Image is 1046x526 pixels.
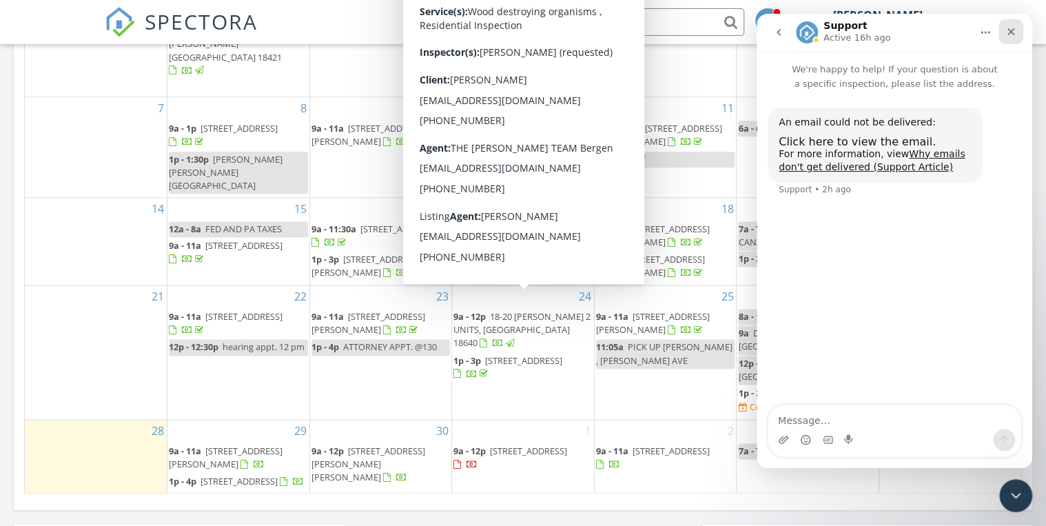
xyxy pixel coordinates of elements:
[169,474,308,490] a: 1p - 4p [STREET_ADDRESS]
[169,239,201,252] span: 9a - 11a
[169,24,282,77] a: 11a 5171 PA-247, [PERSON_NAME][GEOGRAPHIC_DATA] 18421
[169,153,283,192] span: [PERSON_NAME] [PERSON_NAME][GEOGRAPHIC_DATA]
[453,223,562,248] a: 9a - 1p [STREET_ADDRESS]
[169,223,201,235] span: 12a - 8a
[633,153,646,165] span: Off
[433,420,451,442] a: Go to September 30, 2025
[311,122,425,148] a: 9a - 11a [STREET_ADDRESS][PERSON_NAME]
[311,309,451,338] a: 9a - 11a [STREET_ADDRESS][PERSON_NAME]
[311,445,344,457] span: 9a - 12p
[360,223,438,235] span: [STREET_ADDRESS]
[452,285,595,420] td: Go to September 24, 2025
[205,223,282,235] span: FED AND PA TAXES
[490,445,567,457] span: [STREET_ADDRESS]
[167,97,310,198] td: Go to September 8, 2025
[105,19,258,48] a: SPECTORA
[718,97,736,119] a: Go to September 11, 2025
[169,309,308,338] a: 9a - 11a [STREET_ADDRESS]
[596,153,628,165] span: 12p - 4p
[757,14,1032,468] iframe: Intercom live chat
[291,285,309,307] a: Go to September 22, 2025
[485,354,562,367] span: [STREET_ADDRESS]
[149,198,167,220] a: Go to September 14, 2025
[25,285,167,420] td: Go to September 21, 2025
[453,445,486,457] span: 9a - 12p
[453,353,593,383] a: 1p - 3p [STREET_ADDRESS]
[738,357,861,383] span: DROP RADON IN [GEOGRAPHIC_DATA]
[596,122,722,148] a: 9a - 11:30a [STREET_ADDRESS][PERSON_NAME]
[596,445,628,457] span: 9a - 11a
[169,310,201,323] span: 9a - 11a
[453,445,567,470] a: 9a - 12p [STREET_ADDRESS]
[453,122,567,148] a: 10a - 2p [STREET_ADDRESS]
[453,310,591,349] span: 18-20 [PERSON_NAME] 2 UNITS, [GEOGRAPHIC_DATA] 18640
[311,221,451,251] a: 9a - 11:30a [STREET_ADDRESS]
[485,223,562,235] span: [STREET_ADDRESS]
[311,341,339,353] span: 1p - 4p
[309,197,452,285] td: Go to September 16, 2025
[596,122,641,134] span: 9a - 11:30a
[596,223,628,235] span: 9a - 11a
[311,253,420,279] span: [STREET_ADDRESS][PERSON_NAME]
[343,341,437,353] span: ATTORNEY APPT. @130
[105,7,135,37] img: The Best Home Inspection Software - Spectora
[311,310,425,336] span: [STREET_ADDRESS][PERSON_NAME]
[596,310,710,336] span: [STREET_ADDRESS][PERSON_NAME]
[453,310,591,349] a: 9a - 12p 18-20 [PERSON_NAME] 2 UNITS, [GEOGRAPHIC_DATA] 18640
[311,223,356,235] span: 9a - 11:30a
[167,197,310,285] td: Go to September 15, 2025
[596,253,705,279] a: 1p - 3p [STREET_ADDRESS][PERSON_NAME]
[485,153,498,165] span: Off
[594,197,737,285] td: Go to September 18, 2025
[596,445,710,470] a: 9a - 11a [STREET_ADDRESS]
[169,341,218,353] span: 12p - 12:30p
[596,310,628,323] span: 9a - 11a
[309,420,452,494] td: Go to September 30, 2025
[738,387,766,399] span: 1p - 3p
[596,443,735,473] a: 9a - 11a [STREET_ADDRESS]
[452,420,595,494] td: Go to October 1, 2025
[311,121,451,150] a: 9a - 11a [STREET_ADDRESS][PERSON_NAME]
[453,354,562,380] a: 1p - 3p [STREET_ADDRESS]
[453,354,481,367] span: 1p - 3p
[311,443,451,487] a: 9a - 12p [STREET_ADDRESS][PERSON_NAME][PERSON_NAME]
[311,445,425,483] span: [STREET_ADDRESS][PERSON_NAME][PERSON_NAME]
[291,198,309,220] a: Go to September 15, 2025
[311,253,339,265] span: 1p - 3p
[596,223,710,248] span: [STREET_ADDRESS][PERSON_NAME]
[223,341,305,353] span: hearing appt. 12 pm
[149,285,167,307] a: Go to September 21, 2025
[169,23,308,79] a: 11a 5171 PA-247, [PERSON_NAME][GEOGRAPHIC_DATA] 18421
[596,252,735,281] a: 1p - 3p [STREET_ADDRESS][PERSON_NAME]
[433,198,451,220] a: Go to September 16, 2025
[169,310,283,336] a: 9a - 11a [STREET_ADDRESS]
[169,24,282,63] span: 5171 PA-247, [PERSON_NAME][GEOGRAPHIC_DATA] 18421
[169,238,308,267] a: 9a - 11a [STREET_ADDRESS]
[311,253,420,279] a: 1p - 3p [STREET_ADDRESS][PERSON_NAME]
[596,253,705,279] span: [STREET_ADDRESS][PERSON_NAME]
[169,443,308,473] a: 9a - 11a [STREET_ADDRESS][PERSON_NAME]
[594,97,737,198] td: Go to September 11, 2025
[309,97,452,198] td: Go to September 9, 2025
[201,122,278,134] span: [STREET_ADDRESS]
[738,387,847,399] a: 1p - 3p [STREET_ADDRESS]
[738,445,766,457] span: 7a - 7p
[738,327,825,352] span: DROP RADON IN [GEOGRAPHIC_DATA]
[433,285,451,307] a: Go to September 23, 2025
[596,310,710,336] a: 9a - 11a [STREET_ADDRESS][PERSON_NAME]
[309,285,452,420] td: Go to September 23, 2025
[453,122,486,134] span: 10a - 2p
[718,198,736,220] a: Go to September 18, 2025
[576,97,594,119] a: Go to September 10, 2025
[453,221,593,251] a: 9a - 1p [STREET_ADDRESS]
[738,252,778,265] span: 1p - 2:30p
